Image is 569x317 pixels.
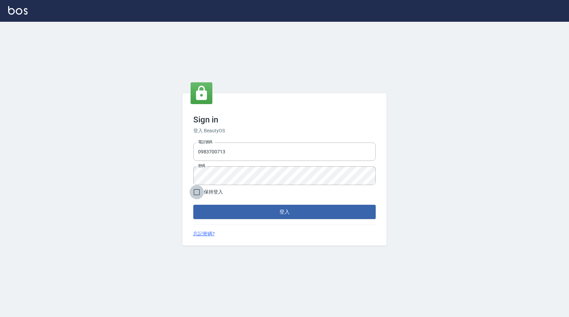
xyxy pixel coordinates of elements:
h3: Sign in [193,115,376,124]
h6: 登入 BeautyOS [193,127,376,134]
span: 保持登入 [204,188,223,196]
label: 電話號碼 [198,139,212,145]
a: 忘記密碼? [193,230,215,237]
button: 登入 [193,205,376,219]
img: Logo [8,6,28,15]
label: 密碼 [198,163,205,168]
